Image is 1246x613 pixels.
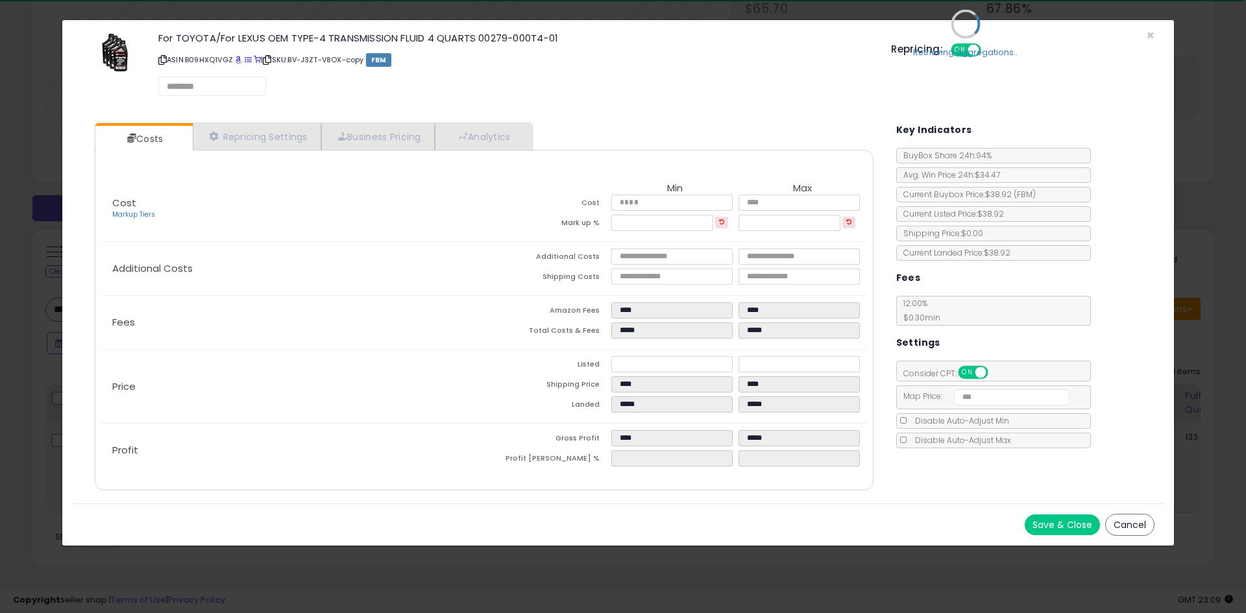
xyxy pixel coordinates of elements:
a: Your listing only [254,54,261,65]
td: Amazon Fees [484,302,611,322]
span: Disable Auto-Adjust Min [909,415,1009,426]
td: Listed [484,356,611,376]
p: Cost [102,198,484,220]
td: Shipping Costs [484,269,611,289]
td: Gross Profit [484,430,611,450]
div: Retrieving aggregations.. [913,46,1018,58]
a: Business Pricing [321,123,435,150]
p: Additional Costs [102,263,484,274]
span: ( FBM ) [1014,189,1036,200]
img: 51pSNDgDhIL._SL60_.jpg [96,33,135,72]
span: Disable Auto-Adjust Max [909,435,1011,446]
h5: Fees [896,270,921,286]
span: Map Price: [897,391,1070,402]
button: Cancel [1105,514,1154,536]
a: BuyBox page [235,54,242,65]
span: ON [959,367,975,378]
a: Repricing Settings [193,123,321,150]
td: Cost [484,195,611,215]
td: Total Costs & Fees [484,322,611,343]
p: Fees [102,317,484,328]
p: Price [102,381,484,392]
td: Mark up % [484,215,611,235]
span: Shipping Price: $0.00 [897,228,983,239]
span: $38.92 [985,189,1036,200]
span: 12.00 % [897,298,940,323]
td: Profit [PERSON_NAME] % [484,450,611,470]
h5: Settings [896,335,940,351]
td: Shipping Price [484,376,611,396]
a: All offer listings [245,54,252,65]
th: Min [611,183,739,195]
td: Landed [484,396,611,416]
span: Current Listed Price: $38.92 [897,208,1004,219]
a: Analytics [435,123,531,150]
span: OFF [986,367,1007,378]
p: Profit [102,445,484,455]
span: Current Buybox Price: [897,189,1036,200]
h3: For TOYOTA/For LEXUS OEM TYPE-4 TRANSMISSION FLUID 4 QUARTS 00279-000T4-01 [158,33,872,43]
th: Max [739,183,866,195]
p: ASIN: B09HXQ1VGZ | SKU: BV-J3ZT-V8OX-copy [158,49,872,70]
span: Avg. Win Price 24h: $34.47 [897,169,1000,180]
button: Save & Close [1025,514,1100,535]
td: Additional Costs [484,248,611,269]
span: $0.30 min [897,312,940,323]
span: Current Landed Price: $38.92 [897,247,1010,258]
a: Costs [95,126,191,152]
span: Consider CPT: [897,368,1005,379]
a: Markup Tiers [112,210,155,219]
span: FBM [366,53,392,67]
